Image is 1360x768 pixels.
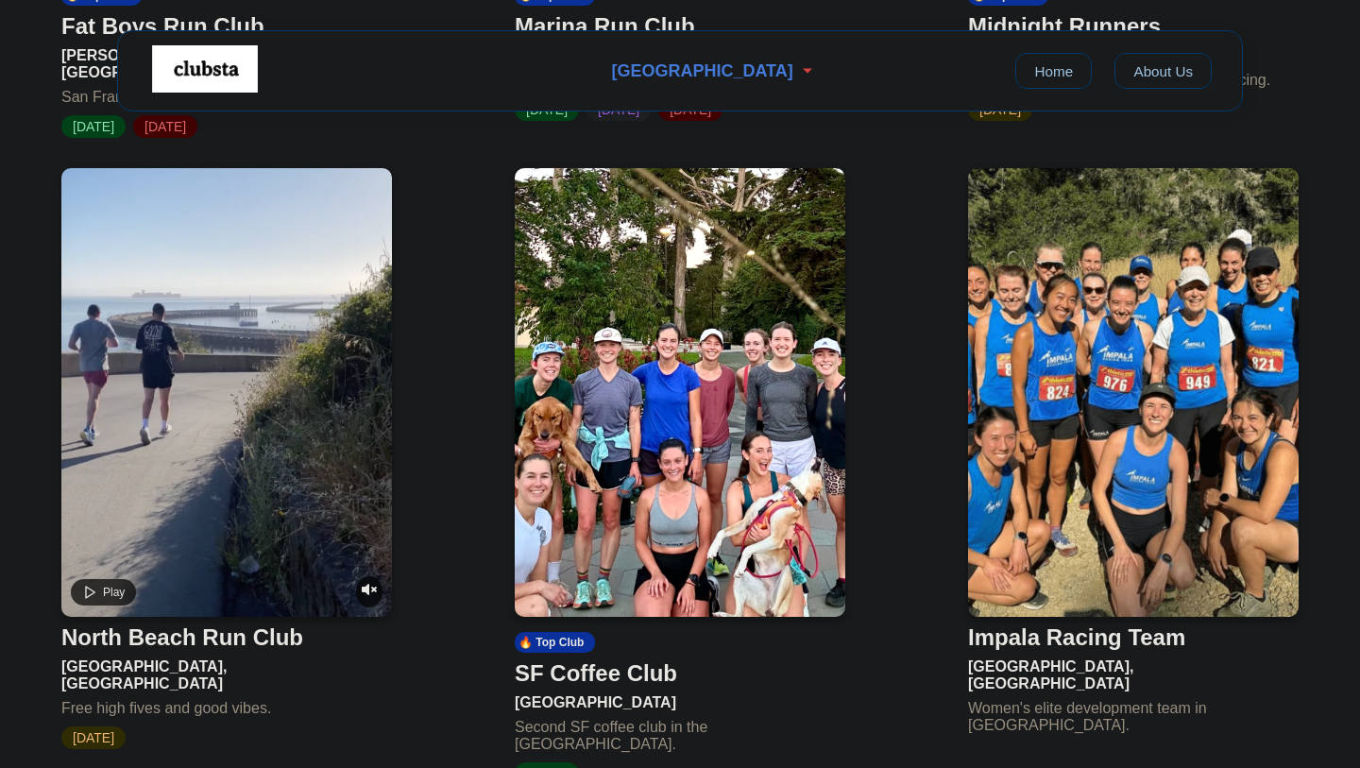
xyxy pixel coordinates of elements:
img: SF Coffee Club [515,168,845,617]
div: [GEOGRAPHIC_DATA], [GEOGRAPHIC_DATA] [61,651,392,692]
a: Play videoUnmute videoNorth Beach Run Club[GEOGRAPHIC_DATA], [GEOGRAPHIC_DATA]Free high fives and... [61,168,392,749]
a: Impala Racing TeamImpala Racing Team[GEOGRAPHIC_DATA], [GEOGRAPHIC_DATA]Women's elite development... [968,168,1299,743]
div: [GEOGRAPHIC_DATA], [GEOGRAPHIC_DATA] [968,651,1299,692]
span: [DATE] [133,115,197,138]
button: Unmute video [356,576,382,607]
div: 🔥 Top Club [515,632,595,653]
span: Play [103,586,125,599]
img: Impala Racing Team [968,168,1299,617]
div: Women's elite development team in [GEOGRAPHIC_DATA]. [968,692,1299,734]
span: [GEOGRAPHIC_DATA] [611,61,792,81]
a: About Us [1114,53,1212,89]
div: North Beach Run Club [61,624,303,651]
span: [DATE] [61,115,126,138]
button: Play video [71,579,136,606]
div: [GEOGRAPHIC_DATA] [515,687,845,711]
img: Logo [148,45,262,93]
div: Midnight Runners [968,13,1161,40]
div: Impala Racing Team [968,624,1185,651]
div: Free high fives and good vibes. [61,692,392,717]
div: Fat Boys Run Club [61,13,264,40]
div: SF Coffee Club [515,660,677,687]
div: Marina Run Club [515,13,695,40]
a: Home [1015,53,1092,89]
span: [DATE] [61,726,126,749]
div: Second SF coffee club in the [GEOGRAPHIC_DATA]. [515,711,845,753]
